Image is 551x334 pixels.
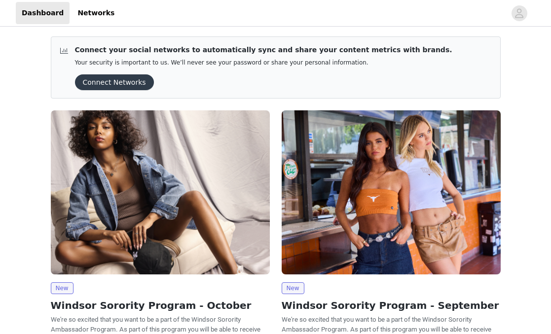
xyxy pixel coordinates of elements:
[75,59,452,67] p: Your security is important to us. We’ll never see your password or share your personal information.
[282,110,501,274] img: Windsor
[51,298,270,313] h2: Windsor Sorority Program - October
[282,282,304,294] span: New
[16,2,70,24] a: Dashboard
[514,5,524,21] div: avatar
[75,74,154,90] button: Connect Networks
[72,2,120,24] a: Networks
[282,298,501,313] h2: Windsor Sorority Program - September
[51,282,73,294] span: New
[51,110,270,274] img: Windsor
[75,45,452,55] p: Connect your social networks to automatically sync and share your content metrics with brands.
